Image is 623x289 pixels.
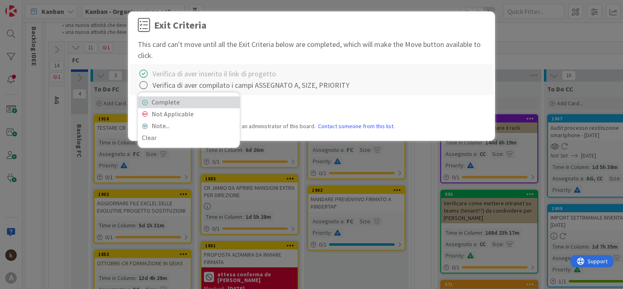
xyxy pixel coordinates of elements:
[138,122,485,131] div: Note: Exit Criteria is a board setting set by an administrator of this board.
[138,108,240,120] a: Not Applicable
[138,120,240,132] a: Note...
[318,122,395,131] a: Contact someone from this list.
[138,39,485,61] div: This card can't move until all the Exit Criteria below are completed, which will make the Move bu...
[138,96,240,108] a: Complete
[17,1,37,11] span: Support
[152,80,349,91] div: Verifica di aver compilato i campi ASSEGNATO A, SIZE, PRIORITY
[152,68,276,79] div: Verifica di aver inserito il link di progetto
[138,132,240,144] a: Clear
[154,18,206,33] div: Exit Criteria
